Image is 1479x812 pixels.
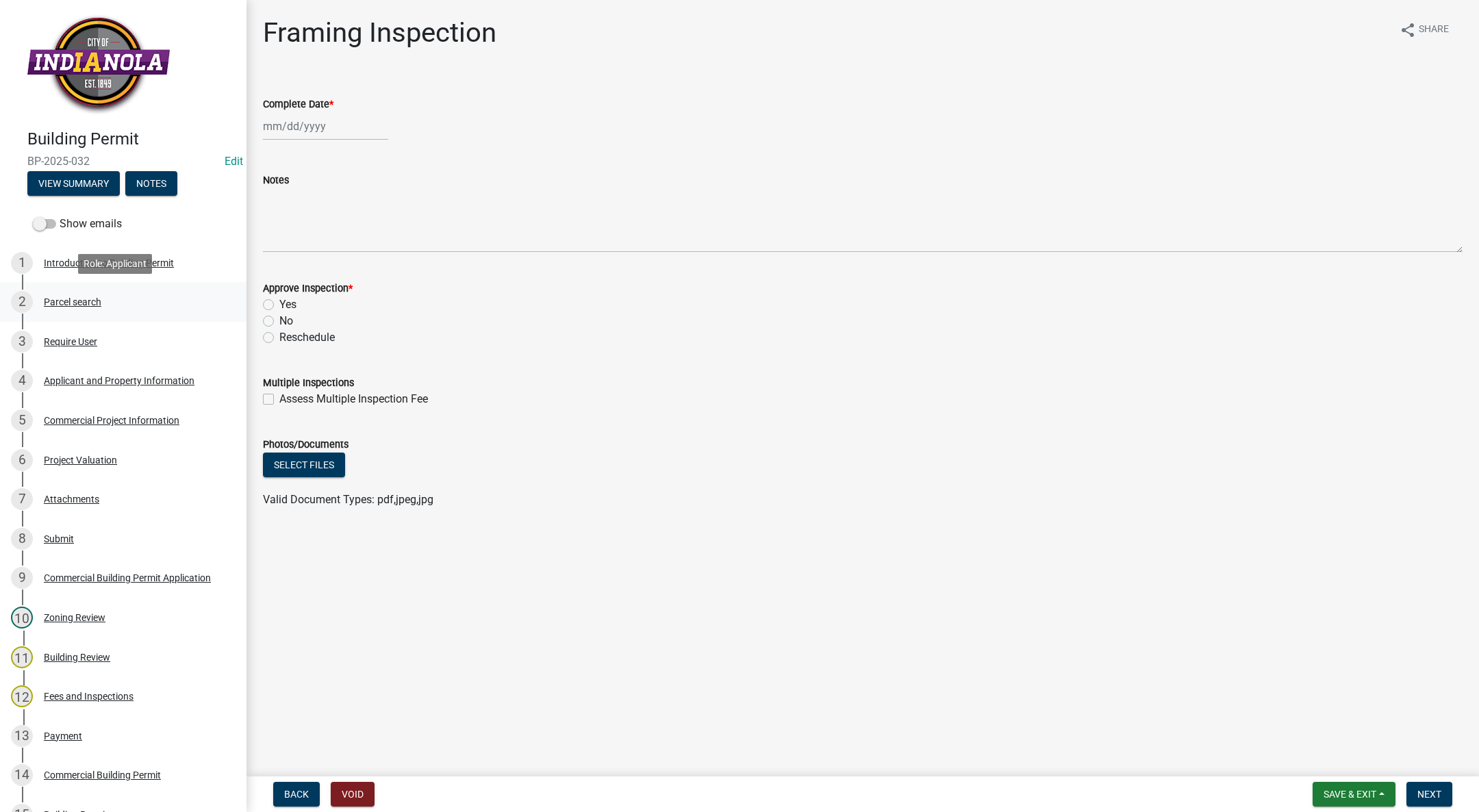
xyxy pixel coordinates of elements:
[11,370,33,392] div: 4
[11,764,33,786] div: 14
[27,129,236,149] h4: Building Permit
[263,440,349,450] label: Photos/Documents
[263,453,345,477] button: Select files
[225,155,243,168] a: Edit
[279,391,428,407] label: Assess Multiple Inspection Fee
[44,494,99,504] div: Attachments
[11,488,33,510] div: 7
[273,782,320,807] button: Back
[11,725,33,747] div: 13
[263,493,433,506] span: Valid Document Types: pdf,jpeg,jpg
[284,789,309,800] span: Back
[27,14,170,115] img: City of Indianola, Iowa
[11,646,33,668] div: 11
[279,313,293,329] label: No
[11,331,33,353] div: 3
[44,770,161,780] div: Commercial Building Permit
[125,171,177,196] button: Notes
[44,534,74,544] div: Submit
[263,16,496,49] h1: Framing Inspection
[1389,16,1460,43] button: shareShare
[44,613,105,622] div: Zoning Review
[11,449,33,471] div: 6
[1324,789,1376,800] span: Save & Exit
[44,416,179,425] div: Commercial Project Information
[263,284,353,294] label: Approve Inspection
[44,692,134,701] div: Fees and Inspections
[331,782,375,807] button: Void
[11,528,33,550] div: 8
[11,685,33,707] div: 12
[225,155,243,168] wm-modal-confirm: Edit Application Number
[1406,782,1452,807] button: Next
[279,296,296,313] label: Yes
[263,100,333,110] label: Complete Date
[78,254,152,274] div: Role: Applicant
[33,216,122,232] label: Show emails
[27,155,219,168] span: BP-2025-032
[11,567,33,589] div: 9
[263,379,354,388] label: Multiple Inspections
[44,258,174,268] div: Introduction to Building Permit
[125,179,177,190] wm-modal-confirm: Notes
[44,731,82,741] div: Payment
[11,252,33,274] div: 1
[1313,782,1395,807] button: Save & Exit
[44,573,211,583] div: Commercial Building Permit Application
[44,376,194,385] div: Applicant and Property Information
[11,409,33,431] div: 5
[279,329,335,346] label: Reschedule
[44,652,110,662] div: Building Review
[1419,22,1449,38] span: Share
[27,171,120,196] button: View Summary
[1417,789,1441,800] span: Next
[44,455,117,465] div: Project Valuation
[27,179,120,190] wm-modal-confirm: Summary
[263,176,289,186] label: Notes
[263,112,388,140] input: mm/dd/yyyy
[44,297,101,307] div: Parcel search
[11,291,33,313] div: 2
[44,337,97,346] div: Require User
[1400,22,1416,38] i: share
[11,607,33,629] div: 10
